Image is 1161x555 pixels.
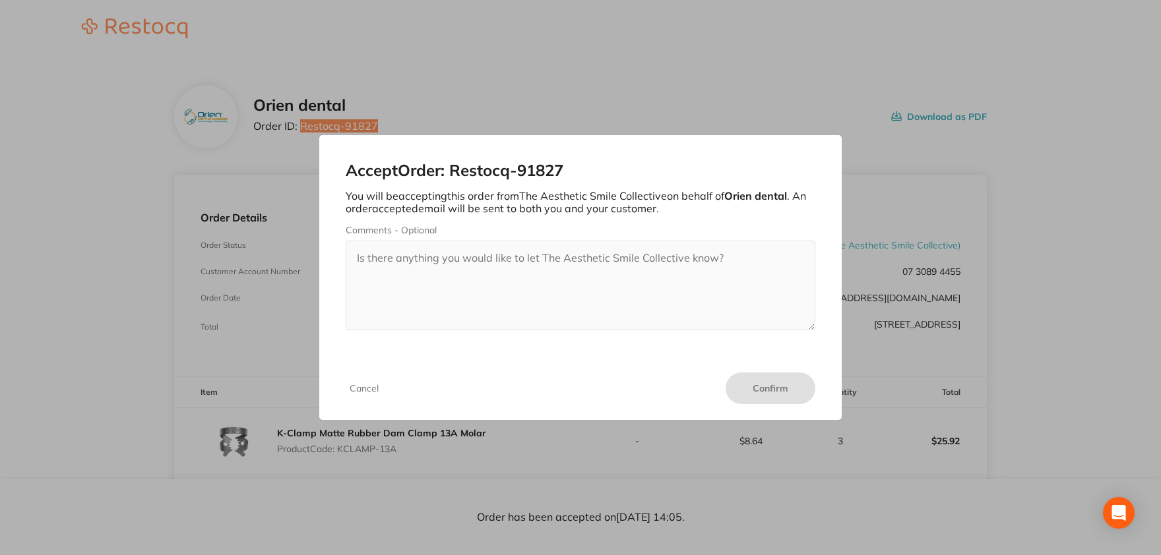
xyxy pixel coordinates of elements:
label: Comments - Optional [346,225,815,235]
button: Confirm [726,372,815,404]
button: Cancel [346,382,383,394]
h2: Accept Order: Restocq- 91827 [346,161,815,180]
b: Orien dental [724,189,787,202]
div: Open Intercom Messenger [1103,497,1135,529]
p: You will be accepting this order from The Aesthetic Smile Collective on behalf of . An order acce... [346,190,815,214]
